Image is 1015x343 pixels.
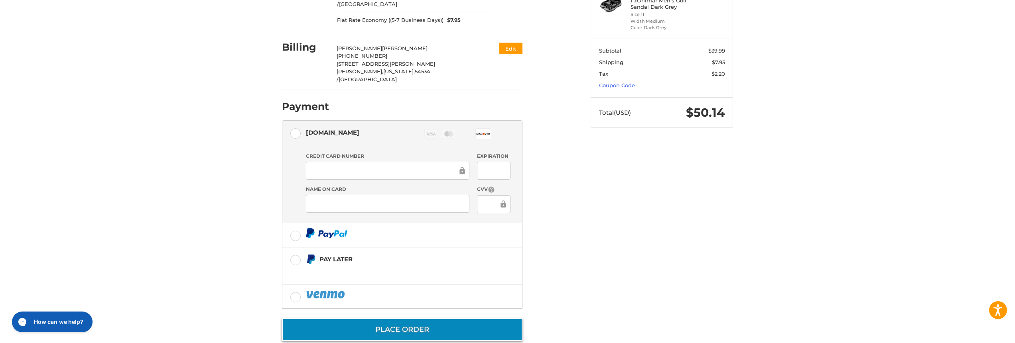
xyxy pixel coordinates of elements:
[306,228,347,238] img: PayPal icon
[337,68,383,74] span: [PERSON_NAME],
[339,76,397,82] span: [GEOGRAPHIC_DATA]
[339,1,397,7] span: [GEOGRAPHIC_DATA]
[282,318,522,341] button: Place Order
[949,321,1015,343] iframe: Google Customer Reviews
[8,309,95,335] iframe: Gorgias live chat messenger
[599,59,623,65] span: Shipping
[599,82,635,88] a: Coupon Code
[306,267,473,274] iframe: PayPal Message 1
[383,68,415,74] span: [US_STATE],
[631,24,692,31] li: Color Dark Grey
[337,16,443,24] span: Flat Rate Economy ((5-7 Business Days))
[306,186,469,193] label: Name on Card
[712,59,725,65] span: $7.95
[631,11,692,18] li: Size 11
[337,68,430,82] span: 54534 /
[443,16,461,24] span: $7.95
[306,290,347,300] img: PayPal icon
[499,43,522,54] button: Edit
[631,18,692,25] li: Width Medium
[306,126,359,139] div: [DOMAIN_NAME]
[319,253,472,266] div: Pay Later
[337,45,382,51] span: [PERSON_NAME]
[599,71,608,77] span: Tax
[382,45,428,51] span: [PERSON_NAME]
[337,53,387,59] span: [PHONE_NUMBER]
[477,186,510,193] label: CVV
[686,105,725,120] span: $50.14
[282,41,329,53] h2: Billing
[599,109,631,116] span: Total (USD)
[306,254,316,264] img: Pay Later icon
[477,153,510,160] label: Expiration
[711,71,725,77] span: $2.20
[306,153,469,160] label: Credit Card Number
[708,47,725,54] span: $39.99
[599,47,621,54] span: Subtotal
[337,61,435,67] span: [STREET_ADDRESS][PERSON_NAME]
[282,100,329,113] h2: Payment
